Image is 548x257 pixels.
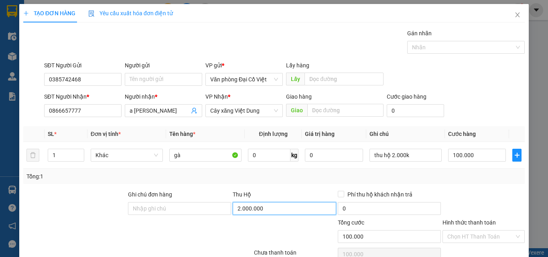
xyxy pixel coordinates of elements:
[514,12,521,18] span: close
[128,191,172,198] label: Ghi chú đơn hàng
[286,104,307,117] span: Giao
[305,149,363,162] input: 0
[44,92,122,101] div: SĐT Người Nhận
[191,107,197,114] span: user-add
[88,10,173,16] span: Yêu cầu xuất hóa đơn điện tử
[23,10,75,16] span: TẠO ĐƠN HÀNG
[125,92,202,101] div: Người nhận
[307,104,384,117] input: Dọc đường
[210,105,278,117] span: Cây xăng Việt Dung
[304,73,384,85] input: Dọc đường
[125,61,202,70] div: Người gửi
[233,191,251,198] span: Thu Hộ
[4,47,65,60] h2: 4CNDZCCK
[290,149,298,162] span: kg
[506,4,529,26] button: Close
[210,73,278,85] span: Văn phòng Đại Cồ Việt
[407,30,432,36] label: Gán nhãn
[344,190,416,199] span: Phí thu hộ khách nhận trả
[49,19,135,32] b: [PERSON_NAME]
[95,149,158,161] span: Khác
[286,73,304,85] span: Lấy
[26,149,39,162] button: delete
[513,152,521,158] span: plus
[366,126,445,142] th: Ghi chú
[128,202,231,215] input: Ghi chú đơn hàng
[369,149,442,162] input: Ghi Chú
[286,93,312,100] span: Giao hàng
[448,131,476,137] span: Cước hàng
[512,149,522,162] button: plus
[48,131,54,137] span: SL
[442,219,496,226] label: Hình thức thanh toán
[205,93,228,100] span: VP Nhận
[387,104,444,117] input: Cước giao hàng
[205,61,283,70] div: VP gửi
[286,62,309,69] span: Lấy hàng
[26,172,212,181] div: Tổng: 1
[42,47,148,102] h1: Giao dọc đường
[88,10,95,17] img: icon
[91,131,121,137] span: Đơn vị tính
[387,93,426,100] label: Cước giao hàng
[305,131,335,137] span: Giá trị hàng
[338,219,364,226] span: Tổng cước
[169,131,195,137] span: Tên hàng
[259,131,287,137] span: Định lượng
[169,149,242,162] input: VD: Bàn, Ghế
[44,61,122,70] div: SĐT Người Gửi
[23,10,29,16] span: plus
